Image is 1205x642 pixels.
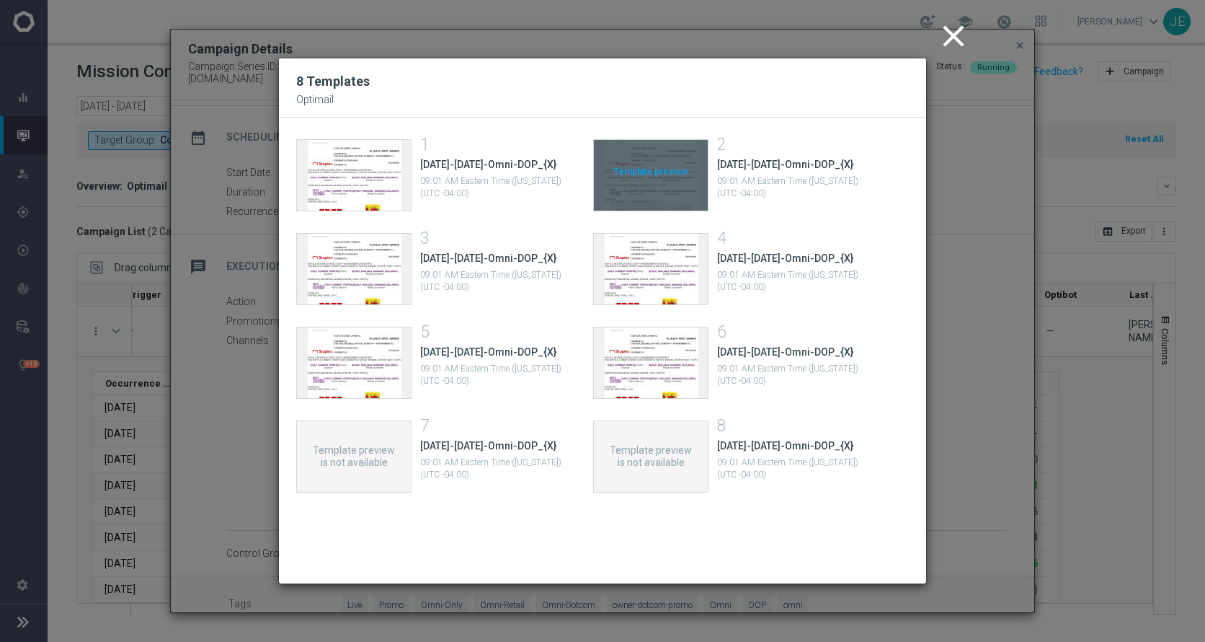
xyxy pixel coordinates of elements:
div: 09:01 AM Eastern Time ([US_STATE]) (UTC -04:00) [420,175,572,200]
div: 09:01 AM Eastern Time ([US_STATE]) (UTC -04:00) [717,269,868,294]
div: 7 [420,421,572,433]
div: 6 [717,327,868,339]
div: 09:01 AM Eastern Time ([US_STATE]) (UTC -04:00) [717,457,868,481]
h2: 8 Templates [296,73,909,90]
div: Optimail [296,94,909,106]
span: [DATE]-[DATE]-Omni-DOP_{X} [420,252,556,265]
button: close [933,14,977,59]
div: 8 [717,421,868,433]
div: 09:01 AM Eastern Time ([US_STATE]) (UTC -04:00) [420,457,572,481]
div: 3 [420,233,572,245]
span: [DATE]-[DATE]-Omni-DOP_{X} [717,159,853,171]
span: [DATE]-[DATE]-Omni-DOP_{X} [717,346,853,359]
span: [DATE]-[DATE]-Omni-DOP_{X} [420,159,556,171]
span: Template preview is not available [608,444,694,469]
span: [DATE]-[DATE]-Omni-DOP_{X} [420,346,556,359]
span: [DATE]-[DATE]-Omni-DOP_{X} [420,440,556,452]
div: Template preview [594,140,708,211]
span: Template preview is not available [311,444,397,469]
i: close [935,18,971,54]
span: [DATE]-[DATE]-Omni-DOP_{X} [717,440,853,452]
div: 09:01 AM Eastern Time ([US_STATE]) (UTC -04:00) [717,363,868,387]
span: [DATE]-[DATE]-Omni-DOP_{X} [717,252,853,265]
div: 5 [420,327,572,339]
button: Template preview [593,139,708,211]
div: 1 [420,139,572,151]
div: 09:01 AM Eastern Time ([US_STATE]) (UTC -04:00) [420,363,572,387]
div: 4 [717,233,868,245]
div: 2 [717,139,868,151]
div: 09:01 AM Eastern Time ([US_STATE]) (UTC -04:00) [717,175,868,200]
div: 09:01 AM Eastern Time ([US_STATE]) (UTC -04:00) [420,269,572,294]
